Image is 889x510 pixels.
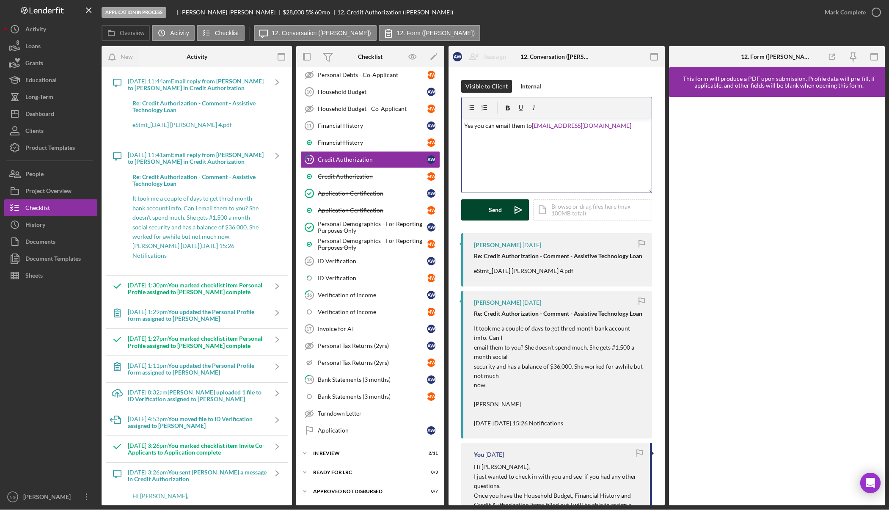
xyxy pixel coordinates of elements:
[128,308,254,322] b: You updated the Personal Profile form assigned to [PERSON_NAME]
[104,48,139,65] button: New
[306,326,311,331] tspan: 17
[318,190,427,197] div: Application Certification
[318,122,427,129] div: Financial History
[107,356,288,382] a: [DATE] 1:11pmYou updated the Personal Profile form assigned to [PERSON_NAME]
[120,30,144,36] label: Overview
[318,325,427,332] div: Invoice for AT
[523,299,541,306] time: 2025-10-13 18:41
[132,194,262,260] p: It took me a couple of days to get thred month bank account imfo. Can I email them to you? She do...
[128,469,267,482] b: You sent [PERSON_NAME] a message in Credit Authorization
[307,292,312,298] tspan: 16
[427,257,435,265] div: A W
[474,299,521,306] div: [PERSON_NAME]
[272,30,371,36] label: 12. Conversation ([PERSON_NAME])
[427,121,435,130] div: A W
[427,375,435,384] div: A W
[306,259,311,264] tspan: 15
[474,310,642,317] strong: Re: Credit Authorization - Comment - Assistive Technology Loan
[673,75,885,89] div: This form will produce a PDF upon submission. Profile data will pre-fill, if applicable, and othe...
[318,221,427,234] div: Personal Demographics - For Reporting Purposes Only
[427,426,435,435] div: A W
[102,7,166,18] div: Application In Process
[397,30,475,36] label: 12. Form ([PERSON_NAME])
[318,292,427,298] div: Verification of Income
[107,329,288,355] a: [DATE] 1:27pmYou marked checklist item Personal Profile assigned to [PERSON_NAME] complete
[107,409,288,436] a: [DATE] 4:53pmYou moved file to ID Verification assigned to [PERSON_NAME]
[318,88,427,95] div: Household Budget
[300,134,440,151] a: Financial HistoryMW
[300,202,440,219] a: Application CertificationMW
[300,422,440,439] a: ApplicationAW
[128,362,254,376] b: You updated the Personal Profile form assigned to [PERSON_NAME]
[300,354,440,371] a: Personal Tax Returns (2yrs)MW
[461,199,529,221] button: Send
[318,258,427,265] div: ID Verification
[427,274,435,282] div: M W
[474,462,641,471] p: Hi [PERSON_NAME],
[427,71,435,79] div: M W
[4,488,97,505] button: NG[PERSON_NAME]
[300,100,440,117] a: Household Budget - Co-ApplicantMW
[465,80,508,93] div: Visible to Client
[128,282,267,295] div: [DATE] 1:30pm
[474,252,642,259] strong: Re: Credit Authorization - Comment - Assistive Technology Loan
[816,4,885,21] button: Mark Complete
[423,489,438,494] div: 0 / 7
[300,168,440,185] a: Credit AuthorizationMW
[132,173,256,187] strong: Re: Credit Authorization - Comment - Assistive Technology Loan
[128,442,264,456] b: You marked checklist item Invite Co-Applicants to Application complete
[300,388,440,405] a: Bank Statements (3 months)MW
[300,405,440,422] a: Turndown Letter
[532,122,631,129] a: [EMAIL_ADDRESS][DOMAIN_NAME]
[300,117,440,134] a: 11Financial HistoryAW
[128,389,261,402] b: [PERSON_NAME] uploaded 1 file to ID Verification assigned to [PERSON_NAME]
[132,491,262,501] p: Hi [PERSON_NAME],
[128,362,267,376] div: [DATE] 1:11pm
[520,80,541,93] div: Internal
[187,53,207,60] div: Activity
[313,451,417,456] div: In Review
[300,236,440,253] a: Personal Demographics - For Reporting Purposes OnlyMW
[474,324,644,428] p: It took me a couple of days to get thred month bank account imfo. Can I email them to you? She do...
[464,121,649,130] p: Yes you can email them to
[128,281,262,295] b: You marked checklist item Personal Profile assigned to [PERSON_NAME] complete
[306,89,311,94] tspan: 10
[427,206,435,215] div: M W
[318,275,427,281] div: ID Verification
[180,9,283,16] div: [PERSON_NAME] [PERSON_NAME]
[128,416,267,429] div: [DATE] 4:53pm
[132,120,262,130] p: eStmt_[DATE] [PERSON_NAME] 4.pdf
[485,451,504,458] time: 2025-10-08 22:26
[474,472,641,491] p: I just wanted to check in with you and see if you had any other questions.
[300,83,440,100] a: 10Household BudgetAW
[128,335,267,349] div: [DATE] 1:27pm
[461,80,512,93] button: Visible to Client
[107,72,288,145] a: [DATE] 11:44amEmail reply from [PERSON_NAME] to [PERSON_NAME] in Credit AuthorizationRe: Credit A...
[427,291,435,299] div: A W
[318,393,427,400] div: Bank Statements (3 months)
[427,240,435,248] div: M W
[677,105,878,497] iframe: Lenderfit form
[860,473,881,493] div: Open Intercom Messenger
[306,9,314,16] div: 5 %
